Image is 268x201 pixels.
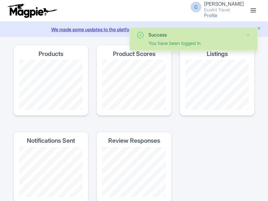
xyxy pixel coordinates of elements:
[6,3,58,18] img: logo-ab69f6fb50320c5b225c76a69d11143b.png
[187,1,244,12] a: C [PERSON_NAME] EcoArt Travel
[256,25,261,33] button: Close announcement
[246,31,251,39] button: Close
[207,51,228,57] h4: Listings
[108,137,160,144] h4: Review Responses
[148,40,240,47] div: You have been logged in
[39,51,63,57] h4: Products
[148,31,240,38] div: Success
[113,51,155,57] h4: Product Scores
[204,1,244,7] span: [PERSON_NAME]
[191,2,201,12] span: C
[204,12,217,18] a: Profile
[204,8,244,12] small: EcoArt Travel
[27,137,75,144] h4: Notifications Sent
[4,26,264,33] a: We made some updates to the platform. Read more about the new layout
